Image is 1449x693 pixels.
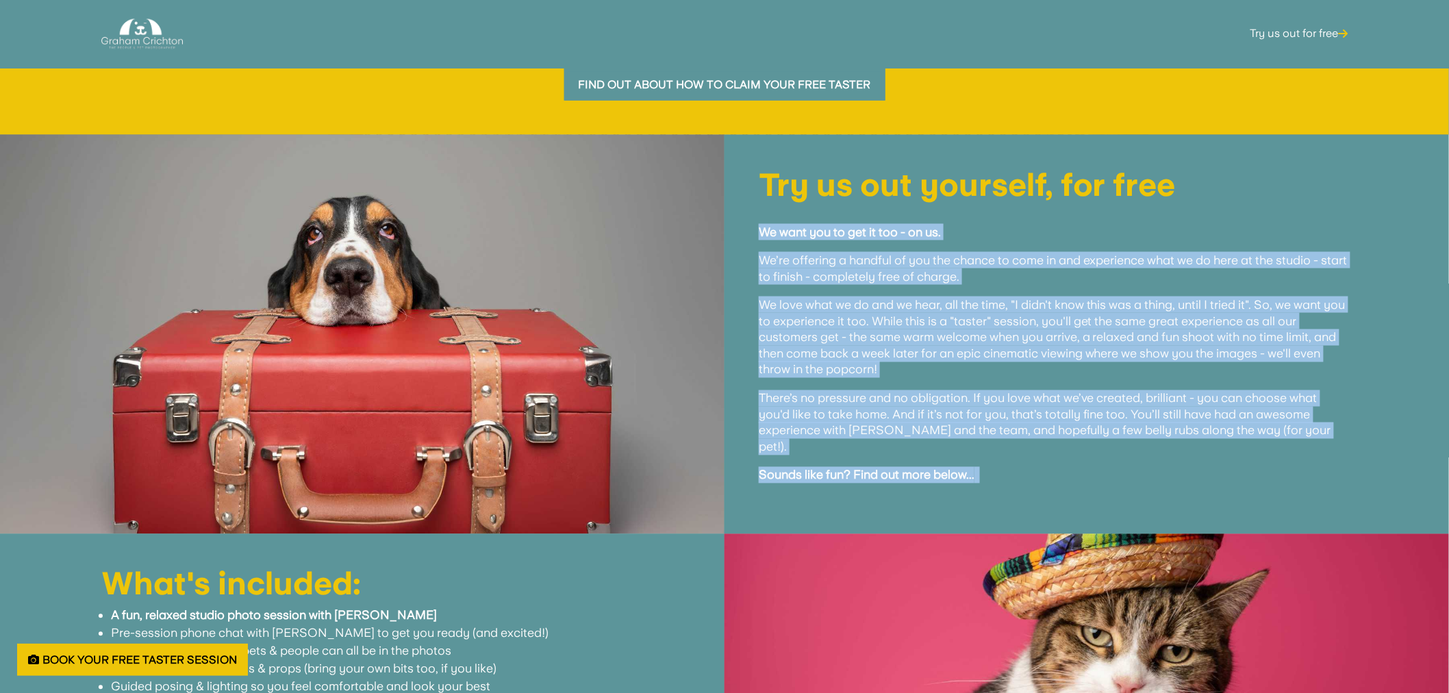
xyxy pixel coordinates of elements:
a: Try us out for free [1250,7,1348,60]
img: website_grey.svg [22,36,33,47]
h1: What's included: [101,568,690,607]
img: Graham Crichton Photography Logo - Graham Crichton - Belfast Family & Pet Photography Studio [101,15,182,53]
img: tab_domain_overview_orange.svg [37,79,48,90]
h1: Try us out yourself, for free [759,169,1348,207]
strong: We want you to get it too - on us. [759,225,941,239]
div: v 4.0.25 [38,22,67,33]
li: Pre-session phone chat with [PERSON_NAME] to get you ready (and excited!) [111,625,690,642]
a: Book Your Free Taster Session [17,644,248,676]
strong: Sounds like fun? Find out more below... [759,468,974,482]
span: There’s no pressure and no obligation. If you love what we’ve created, brilliant - you can choose... [759,391,1331,454]
div: Domain: [DOMAIN_NAME] [36,36,151,47]
li: Full use of our studio, sets & props (bring your own bits too, if you like) [111,660,690,678]
li: Everyone’s welcome — pets & people can all be in the photos [111,642,690,660]
span: We’re offering a handful of you the chance to come in and experience what we do here at the studi... [759,253,1348,283]
span: We love what we do and we hear, all the time, "I didn't know this was a thing, until I tried it".... [759,297,1346,377]
img: tab_keywords_by_traffic_grey.svg [136,79,147,90]
a: Find out about how to claim your free taster [564,68,885,101]
img: logo_orange.svg [22,22,33,33]
div: Keywords by Traffic [151,81,231,90]
strong: A fun, relaxed studio photo session with [PERSON_NAME] [111,608,437,622]
div: Domain Overview [52,81,123,90]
